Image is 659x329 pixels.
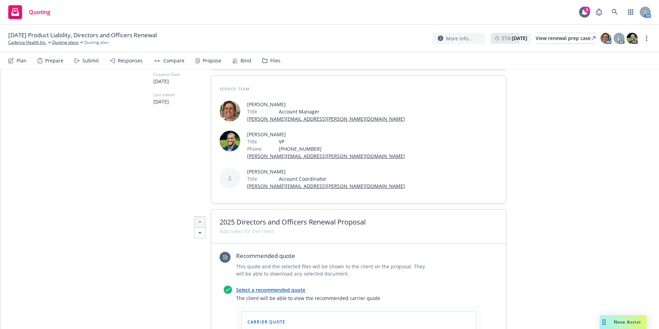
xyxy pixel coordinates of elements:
[8,31,157,39] span: [DATE] Product Liability, Directors and Officers Renewal
[642,34,651,42] a: more
[279,108,405,115] span: Account Manager
[584,7,590,13] div: 3
[279,138,405,145] span: VP
[247,131,405,138] span: [PERSON_NAME]
[614,319,641,325] span: Nova Assist
[624,5,638,19] a: Switch app
[220,101,240,121] img: employee photo
[247,153,405,159] a: [PERSON_NAME][EMAIL_ADDRESS][PERSON_NAME][DOMAIN_NAME]
[220,86,250,91] span: Service Team
[247,138,257,145] span: Title
[82,58,99,63] div: Submit
[6,2,53,22] a: Quoting
[247,101,405,108] span: [PERSON_NAME]
[163,58,184,63] div: Compare
[8,39,47,46] a: Cadence Health Inc.
[600,315,647,329] button: Nova Assist
[247,145,262,152] span: Phone
[247,319,286,325] span: Carrier Quote
[84,39,109,46] span: Quoting plan
[153,92,211,98] span: Last edited
[432,33,485,44] button: More info...
[270,58,281,63] div: Files
[153,71,211,78] span: Creation Date
[29,9,50,15] span: Quoting
[17,58,27,63] div: Plan
[236,252,433,260] span: Recommended quote
[247,168,405,175] span: [PERSON_NAME]
[153,98,211,105] span: [DATE]
[220,131,240,151] img: employee photo
[153,78,211,85] span: [DATE]
[600,315,608,329] div: Drag to move
[220,218,498,226] span: 2025 Directors and Officers Renewal Proposal
[236,263,433,277] span: This quote and the selected files will be shown to the client on the proposal. They will be able ...
[247,183,405,189] a: [PERSON_NAME][EMAIL_ADDRESS][PERSON_NAME][DOMAIN_NAME]
[600,33,611,44] img: photo
[118,58,143,63] div: Responses
[247,175,257,182] span: Title
[45,58,63,63] div: Prepare
[279,175,405,182] span: Account Coordinator
[236,295,481,302] span: The client will be able to view the recommended carrier quote
[279,145,405,152] span: [PHONE_NUMBER]
[627,33,638,44] img: photo
[52,39,79,46] a: Quoting plans
[502,34,527,42] span: ETA :
[512,35,527,41] strong: [DATE]
[241,58,251,63] div: Bind
[247,116,405,122] a: [PERSON_NAME][EMAIL_ADDRESS][PERSON_NAME][DOMAIN_NAME]
[536,33,596,44] a: View renewal prep case
[446,35,473,42] span: More info...
[536,33,596,43] div: View renewal prep case
[608,5,622,19] a: Search
[203,58,221,63] div: Propose
[592,5,606,19] a: Report a Bug
[236,287,305,293] a: Select a recommended quote
[618,35,620,42] span: L
[247,108,257,115] span: Title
